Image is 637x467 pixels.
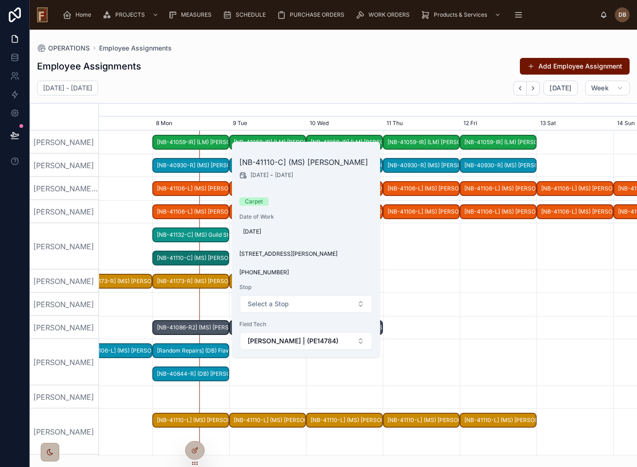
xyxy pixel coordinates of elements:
[37,7,48,22] img: App logo
[618,11,626,19] span: DB
[152,251,229,266] div: [NB-41110-C] (MS) Curt Diesner
[30,409,99,455] div: [PERSON_NAME]
[153,158,228,173] span: [NB-40930-R] (MS) [PERSON_NAME]
[460,413,537,428] div: [NB-41110-L] (MS) Curt Diesner
[76,274,151,289] span: [NB-41173-R] (MS) [PERSON_NAME]
[30,293,99,316] div: [PERSON_NAME]
[543,81,577,95] button: [DATE]
[30,154,99,177] div: [PERSON_NAME]
[537,181,612,196] span: [NB-41106-L] (MS) [PERSON_NAME]
[220,6,272,23] a: SCHEDULE
[248,336,338,346] span: [PERSON_NAME] | (PE14784)
[230,204,305,220] span: [NB-41106-L] (MS) [PERSON_NAME]
[383,204,460,220] div: [NB-41106-L] (MS) Marianne Burish
[239,269,373,276] span: [PHONE_NUMBER]
[460,158,537,173] div: [NB-40930-R] (MS) Jenn Kuiper
[274,6,351,23] a: PURCHASE ORDERS
[153,320,228,335] span: [NB-41086-R2] (MS) [PERSON_NAME]
[243,228,369,235] span: [DATE]
[37,60,141,73] h1: Employee Assignments
[152,227,229,243] div: [NB-41132-C] (MS) Guild St. Design [Klement] (SHULLY)
[75,274,152,289] div: [NB-41173-R] (MS) Rebecca Huebsch
[30,200,99,223] div: [PERSON_NAME]
[153,135,228,150] span: [NB-41059-IR] (LM) [PERSON_NAME] ([PERSON_NAME])
[153,181,228,196] span: [NB-41106-L] (MS) [PERSON_NAME]
[461,413,536,428] span: [NB-41110-L] (MS) [PERSON_NAME]
[434,11,487,19] span: Products & Services
[55,5,600,25] div: scrollable content
[383,158,460,173] div: [NB-40930-R] (MS) Jenn Kuiper
[152,117,229,131] div: 8 Mon
[383,117,460,131] div: 11 Thu
[368,11,410,19] span: WORK ORDERS
[76,343,151,359] span: [NB-41106-L] (MS) [PERSON_NAME]
[153,227,228,243] span: [NB-41132-C] (MS) Guild St. Design [[PERSON_NAME]] (SHULLY)
[75,11,91,19] span: Home
[461,204,536,220] span: [NB-41106-L] (MS) [PERSON_NAME]
[460,204,537,220] div: [NB-41106-L] (MS) Marianne Burish
[230,181,305,196] span: [NB-41106-L] (MS) [PERSON_NAME]
[520,58,630,75] a: Add Employee Assignment
[239,213,373,221] span: Date of Work
[585,81,630,95] button: Week
[152,181,229,196] div: [NB-41106-L] (MS) Marianne Burish
[30,177,99,200] div: [PERSON_NAME] [PERSON_NAME]
[152,274,229,289] div: [NB-41173-R] (MS) Rebecca Huebsch
[75,117,152,131] div: 7 Sun
[384,204,459,220] span: [NB-41106-L] (MS) [PERSON_NAME]
[550,84,571,92] span: [DATE]
[384,135,459,150] span: [NB-41059-IR] (LM) [PERSON_NAME] ([PERSON_NAME])
[153,204,228,220] span: [NB-41106-L] (MS) [PERSON_NAME]
[275,171,293,179] span: [DATE]
[460,135,537,150] div: [NB-41059-IR] (LM) Jeffrey Brown (Rockwell)
[384,181,459,196] span: [NB-41106-L] (MS) [PERSON_NAME]
[229,135,306,150] div: [NB-41059-IR] (LM) Jeffrey Brown (Rockwell)
[306,117,383,131] div: 10 Wed
[115,11,145,19] span: PROJECTS
[30,385,99,409] div: [PERSON_NAME]
[591,84,609,92] span: Week
[152,343,229,359] div: [Random Repairs] (DB) Flawless Flooring
[460,181,537,196] div: [NB-41106-L] (MS) Marianne Burish
[229,320,306,335] div: [NB-41086-R2] (MS) Tracy Zabrowski
[30,339,99,385] div: [PERSON_NAME]
[307,413,382,428] span: [NB-41110-L] (MS) [PERSON_NAME]
[384,158,459,173] span: [NB-40930-R] (MS) [PERSON_NAME]
[60,6,98,23] a: Home
[230,413,305,428] span: [NB-41110-L] (MS) [PERSON_NAME]
[384,413,459,428] span: [NB-41110-L] (MS) [PERSON_NAME]
[537,204,612,220] span: [NB-41106-L] (MS) [PERSON_NAME]
[461,181,536,196] span: [NB-41106-L] (MS) [PERSON_NAME]
[230,158,305,173] span: [NB-40930-R] (MS) [PERSON_NAME]
[306,135,383,150] div: [NB-41059-IR] (LM) Jeffrey Brown (Rockwell)
[229,413,306,428] div: [NB-41110-L] (MS) Curt Diesner
[152,135,229,150] div: [NB-41059-IR] (LM) Jeffrey Brown (Rockwell)
[229,204,306,220] div: [NB-41106-L] (MS) Marianne Burish
[99,44,172,53] span: Employee Assignments
[537,117,613,131] div: 13 Sat
[153,413,228,428] span: [NB-41110-L] (MS) [PERSON_NAME]
[236,11,266,19] span: SCHEDULE
[250,171,269,179] span: [DATE]
[240,295,372,313] button: Select Button
[230,274,305,289] span: [NB-41173-R] (MS) [PERSON_NAME]
[229,158,306,173] div: [NB-40930-R] (MS) Jenn Kuiper
[152,320,229,335] div: [NB-41086-R2] (MS) Tracy Zabrowski
[229,274,306,289] div: [NB-41173-R] (MS) Rebecca Huebsch
[383,135,460,150] div: [NB-41059-IR] (LM) Jeffrey Brown (Rockwell)
[153,274,228,289] span: [NB-41173-R] (MS) [PERSON_NAME]
[229,181,306,196] div: [NB-41106-L] (MS) Marianne Burish
[461,135,536,150] span: [NB-41059-IR] (LM) [PERSON_NAME] ([PERSON_NAME])
[461,158,536,173] span: [NB-40930-R] (MS) [PERSON_NAME]
[30,223,99,270] div: [PERSON_NAME]
[165,6,218,23] a: MEASURES
[152,366,229,382] div: [NB-40844-R] (DB) Callen [Earhart] (Aghjian)
[383,181,460,196] div: [NB-41106-L] (MS) Marianne Burish
[245,197,263,206] div: Carpet
[270,171,273,179] span: -
[229,117,306,131] div: 9 Tue
[239,250,373,258] span: [STREET_ADDRESS][PERSON_NAME]
[37,44,90,53] a: OPERATIONS
[43,83,92,93] h2: [DATE] - [DATE]
[537,181,613,196] div: [NB-41106-L] (MS) Marianne Burish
